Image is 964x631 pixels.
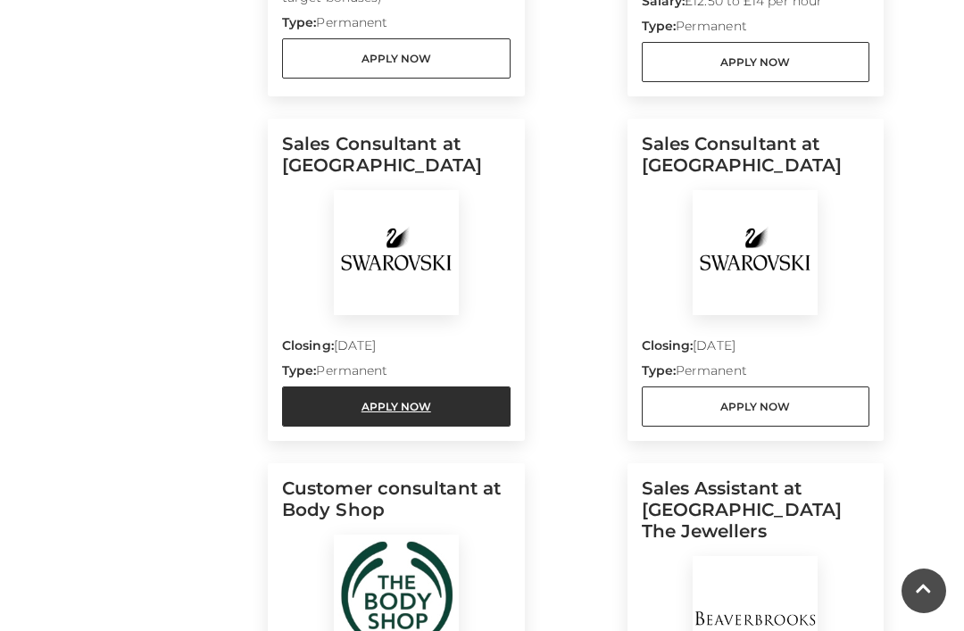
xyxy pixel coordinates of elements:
h5: Sales Consultant at [GEOGRAPHIC_DATA] [282,133,511,190]
p: Permanent [282,361,511,386]
a: Apply Now [282,38,511,79]
p: [DATE] [642,336,870,361]
a: Apply Now [642,42,870,82]
a: Apply Now [642,386,870,427]
img: Swarovski [693,190,818,315]
strong: Closing: [282,337,334,353]
h5: Sales Assistant at [GEOGRAPHIC_DATA] The Jewellers [642,477,870,556]
p: [DATE] [282,336,511,361]
p: Permanent [282,13,511,38]
h5: Customer consultant at Body Shop [282,477,511,535]
img: Swarovski [334,190,459,315]
strong: Type: [642,18,676,34]
strong: Type: [282,362,316,378]
strong: Type: [642,362,676,378]
p: Permanent [642,361,870,386]
strong: Type: [282,14,316,30]
a: Apply Now [282,386,511,427]
h5: Sales Consultant at [GEOGRAPHIC_DATA] [642,133,870,190]
strong: Closing: [642,337,694,353]
p: Permanent [642,17,870,42]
